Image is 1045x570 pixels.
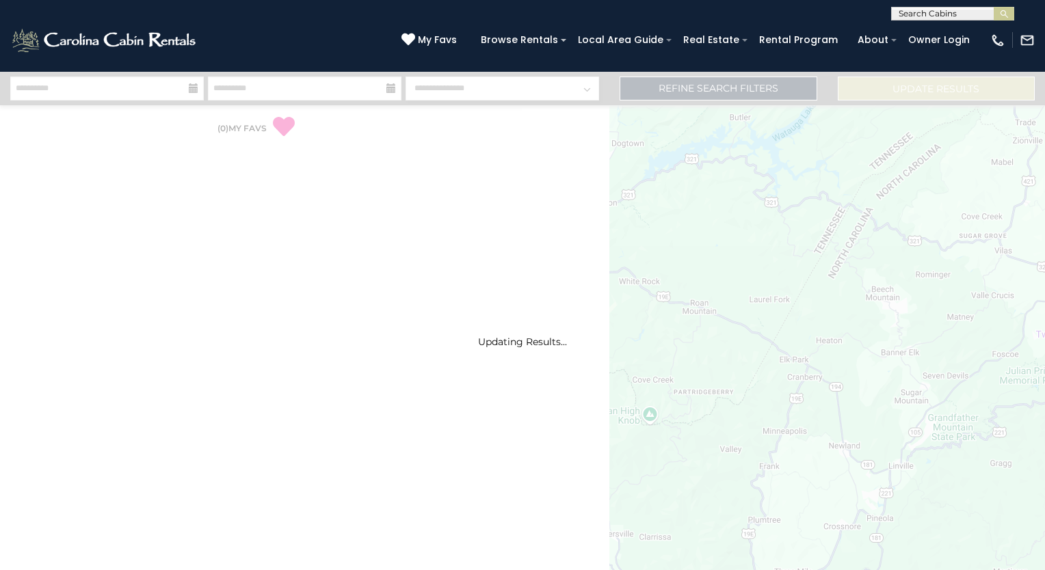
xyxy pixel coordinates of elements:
a: Owner Login [901,29,977,51]
img: phone-regular-white.png [990,33,1005,48]
a: My Favs [401,33,460,48]
span: My Favs [418,33,457,47]
img: mail-regular-white.png [1020,33,1035,48]
a: Real Estate [676,29,746,51]
a: About [851,29,895,51]
img: White-1-2.png [10,27,200,54]
a: Rental Program [752,29,845,51]
a: Local Area Guide [571,29,670,51]
a: Browse Rentals [474,29,565,51]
